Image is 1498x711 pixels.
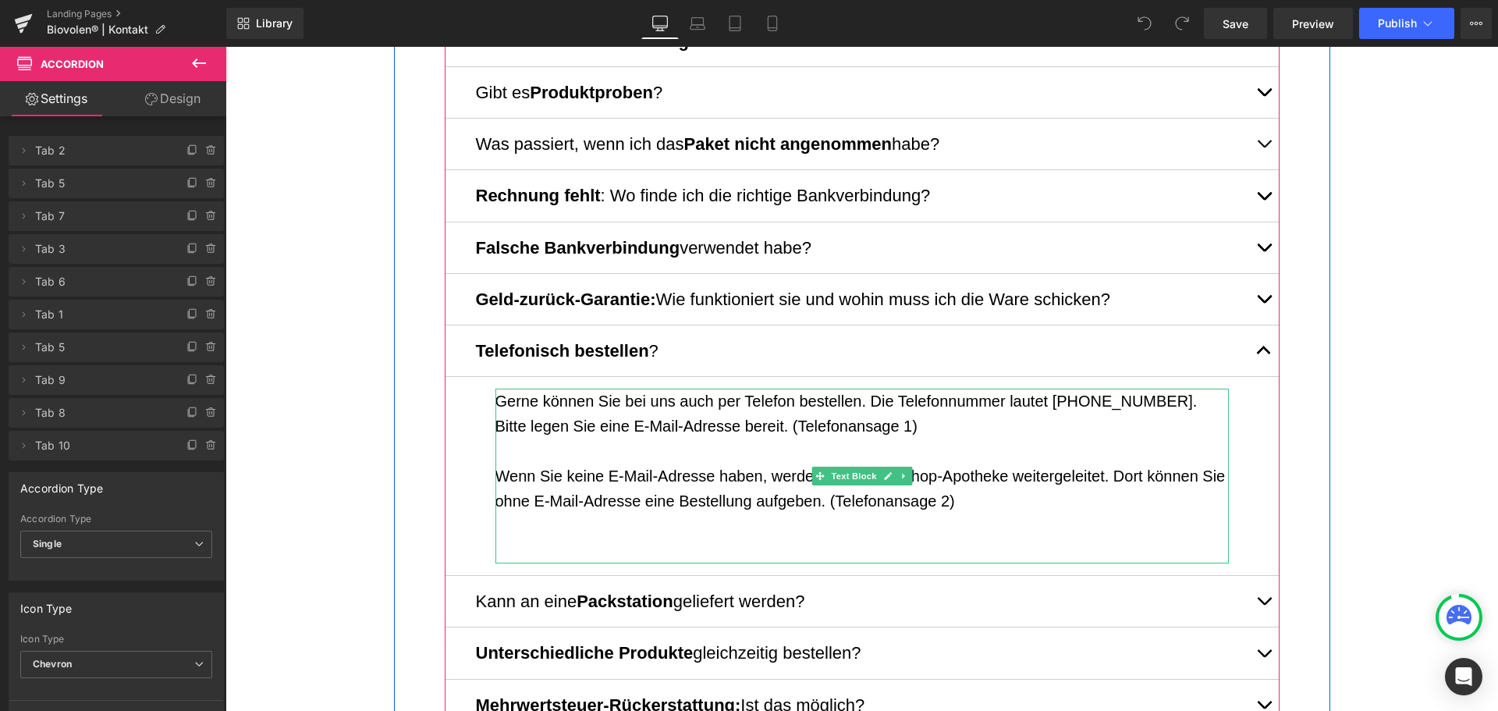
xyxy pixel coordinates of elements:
div: Accordion Type [20,514,212,524]
strong: Produktproben [304,36,428,55]
span: Preview [1292,16,1334,32]
p: Kann an eine geliefert werden? [250,541,1023,568]
div: Accordion Type [20,473,104,495]
span: Tab 5 [35,169,166,198]
p: Wenn Sie keine E-Mail-Adresse haben, werden Sie an die Shop-Apotheke weitergeleitet. Dort können ... [270,417,1003,467]
div: Icon Type [20,634,212,645]
b: Geld-zurück-Garantie: [250,243,431,262]
p: : Wo finde ich die richtige Bankverbindung? [250,135,1023,162]
a: Tablet [716,8,754,39]
span: Biovolen® | Kontakt [47,23,148,36]
strong: Packstation [351,545,448,564]
div: Open Intercom Messenger [1445,658,1482,695]
p: gleichzeitig bestellen? [250,592,1023,620]
a: Laptop [679,8,716,39]
b: Chevron [33,658,72,670]
strong: Falsche Bankverbindung [250,191,455,211]
p: ? [250,290,1023,318]
span: Tab 3 [35,234,166,264]
span: Tab 10 [35,431,166,460]
span: Publish [1378,17,1417,30]
strong: Unterschiedliche Produkte [250,596,468,616]
span: Text Block [602,420,654,439]
span: Tab 1 [35,300,166,329]
a: Expand / Collapse [670,420,687,439]
button: Undo [1129,8,1160,39]
p: Ist das möglich? [250,645,1023,672]
b: Paket nicht angenommen [458,87,666,107]
p: verwendet habe? [250,187,1023,215]
span: Tab 5 [35,332,166,362]
b: Single [33,538,62,549]
a: Landing Pages [47,8,226,20]
a: Desktop [641,8,679,39]
a: Design [116,81,229,116]
a: Preview [1273,8,1353,39]
span: Tab 7 [35,201,166,231]
button: Publish [1359,8,1454,39]
span: Accordion [41,58,104,70]
div: Icon Type [20,593,73,615]
button: Redo [1166,8,1198,39]
strong: Mehrwertsteuer-Rückerstattung: [250,649,516,668]
span: Tab 9 [35,365,166,395]
p: Gibt es ? [250,32,1023,59]
p: Gerne können Sie bei uns auch per Telefon bestellen. Die Telefonnummer lautet [PHONE_NUMBER]. Bit... [270,342,1003,392]
span: Save [1223,16,1248,32]
span: Tab 2 [35,136,166,165]
p: Was passiert, wenn ich das habe? [250,84,1023,111]
strong: Telefonisch bestellen [250,294,424,314]
span: Library [256,16,293,30]
span: Tab 8 [35,398,166,428]
button: More [1461,8,1492,39]
b: Rechnung fehlt [250,139,375,158]
a: New Library [226,8,304,39]
p: Wie funktioniert sie und wohin muss ich die Ware schicken? [250,239,1023,266]
a: Mobile [754,8,791,39]
span: Tab 6 [35,267,166,297]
